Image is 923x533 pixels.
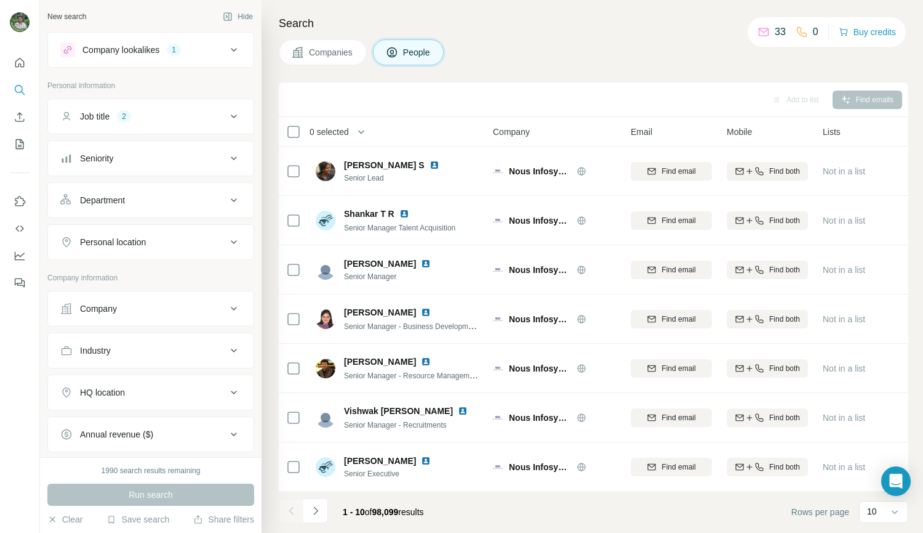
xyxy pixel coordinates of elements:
[80,386,125,399] div: HQ location
[80,344,111,357] div: Industry
[399,209,409,219] img: LinkedIn logo
[343,507,365,517] span: 1 - 10
[10,218,30,240] button: Use Surfe API
[343,507,424,517] span: results
[509,214,570,227] span: Nous Infosystems
[509,362,570,375] span: Nous Infosystems
[80,303,117,315] div: Company
[309,46,354,59] span: Companies
[661,363,695,374] span: Find email
[769,166,800,177] span: Find both
[344,224,455,232] span: Senior Manager Talent Acquisition
[48,420,254,449] button: Annual revenue ($)
[823,364,865,373] span: Not in a list
[48,336,254,365] button: Industry
[344,173,454,184] span: Senior Lead
[344,271,446,282] span: Senior Manager
[344,306,416,319] span: [PERSON_NAME]
[316,359,335,378] img: Avatar
[867,505,877,518] p: 10
[727,261,808,279] button: Find both
[47,513,82,526] button: Clear
[823,413,865,423] span: Not in a list
[421,259,431,269] img: LinkedIn logo
[631,458,712,476] button: Find email
[80,152,113,165] div: Seniority
[509,165,570,177] span: Nous Infosystems
[310,126,349,138] span: 0 selected
[631,359,712,378] button: Find email
[421,357,431,367] img: LinkedIn logo
[80,194,125,206] div: Department
[167,44,181,55] div: 1
[316,161,335,181] img: Avatar
[80,236,146,248] div: Personal location
[421,307,431,317] img: LinkedIn logo
[661,264,695,275] span: Find email
[727,162,808,181] button: Find both
[727,126,752,138] span: Mobile
[10,190,30,213] button: Use Surfe on LinkedIn
[344,208,394,220] span: Shankar T R
[117,111,131,122] div: 2
[631,261,712,279] button: Find email
[727,211,808,230] button: Find both
[493,126,530,138] span: Company
[631,310,712,328] button: Find email
[823,462,865,472] span: Not in a list
[769,215,800,226] span: Find both
[509,313,570,325] span: Nous Infosystems
[509,461,570,473] span: Nous Infosystems
[10,133,30,155] button: My lists
[813,25,818,39] p: 0
[344,421,447,429] span: Senior Manager - Recruitments
[631,409,712,427] button: Find email
[823,216,865,226] span: Not in a list
[727,409,808,427] button: Find both
[631,126,652,138] span: Email
[769,363,800,374] span: Find both
[365,507,372,517] span: of
[727,359,808,378] button: Find both
[316,408,335,428] img: Avatar
[344,356,416,368] span: [PERSON_NAME]
[839,23,896,41] button: Buy credits
[80,110,110,123] div: Job title
[791,506,849,518] span: Rows per page
[48,35,254,65] button: Company lookalikes1
[193,513,254,526] button: Share filters
[344,258,416,270] span: [PERSON_NAME]
[316,457,335,477] img: Avatar
[303,498,328,523] button: Navigate to next page
[769,264,800,275] span: Find both
[344,321,641,331] span: Senior Manager - Business Development ([GEOGRAPHIC_DATA]/[GEOGRAPHIC_DATA])
[430,160,439,170] img: LinkedIn logo
[344,370,480,380] span: Senior Manager - Resource Management
[769,462,800,473] span: Find both
[344,405,453,417] span: Vishwak [PERSON_NAME]
[279,15,908,32] h4: Search
[48,102,254,131] button: Job title2
[769,412,800,423] span: Find both
[661,462,695,473] span: Find email
[10,79,30,101] button: Search
[823,126,841,138] span: Lists
[727,458,808,476] button: Find both
[10,12,30,32] img: Avatar
[493,166,503,176] img: Logo of Nous Infosystems
[775,25,786,39] p: 33
[47,11,86,22] div: New search
[509,412,570,424] span: Nous Infosystems
[493,216,503,226] img: Logo of Nous Infosystems
[631,162,712,181] button: Find email
[881,466,911,496] div: Open Intercom Messenger
[769,314,800,325] span: Find both
[661,166,695,177] span: Find email
[727,310,808,328] button: Find both
[493,364,503,373] img: Logo of Nous Infosystems
[316,211,335,230] img: Avatar
[509,264,570,276] span: Nous Infosystems
[661,412,695,423] span: Find email
[631,211,712,230] button: Find email
[10,245,30,267] button: Dashboard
